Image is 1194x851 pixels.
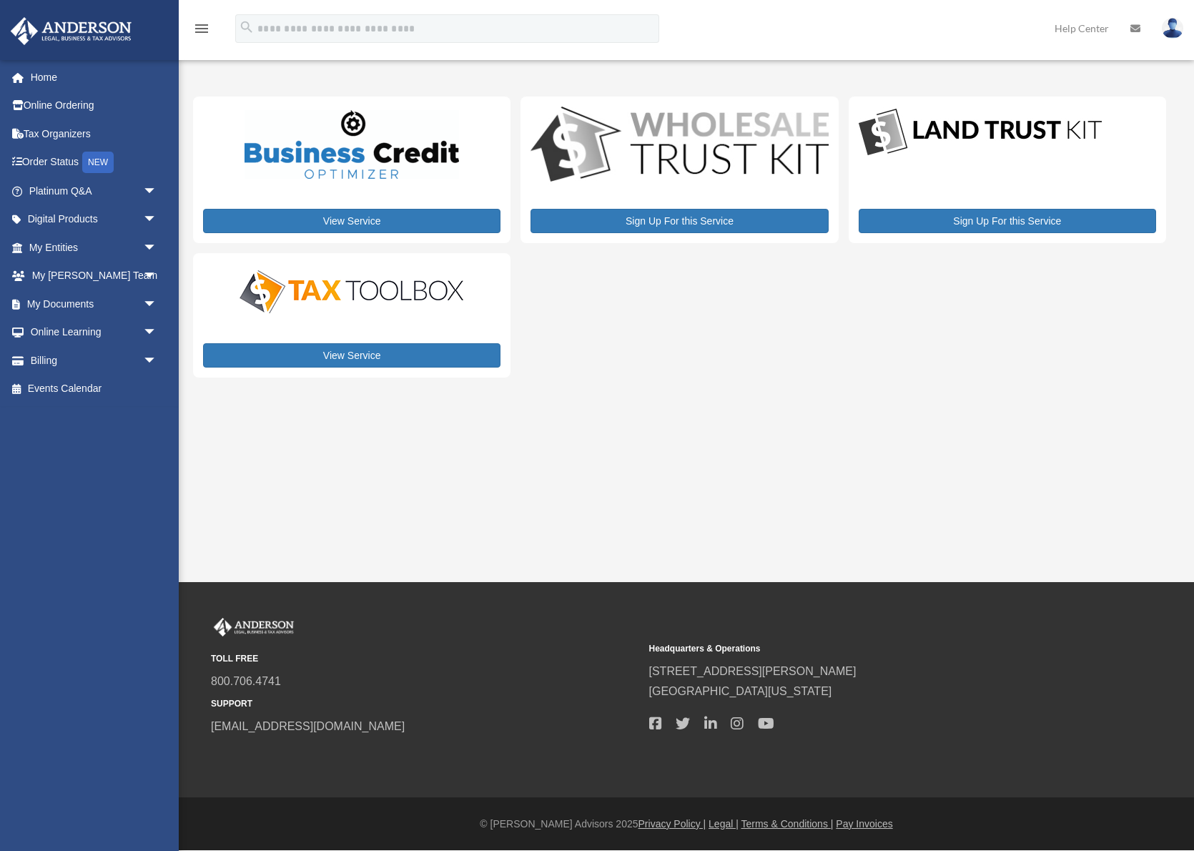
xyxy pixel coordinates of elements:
a: Order StatusNEW [10,148,179,177]
div: © [PERSON_NAME] Advisors 2025 [179,815,1194,833]
a: View Service [203,343,500,368]
a: Home [10,63,179,92]
small: Headquarters & Operations [649,641,1077,656]
a: 800.706.4741 [211,675,281,687]
img: User Pic [1162,18,1183,39]
a: View Service [203,209,500,233]
a: My Documentsarrow_drop_down [10,290,179,318]
span: arrow_drop_down [143,262,172,291]
a: Online Learningarrow_drop_down [10,318,179,347]
span: arrow_drop_down [143,318,172,348]
a: Sign Up For this Service [531,209,828,233]
i: search [239,19,255,35]
a: Online Ordering [10,92,179,120]
img: WS-Trust-Kit-lgo-1.jpg [531,107,828,185]
a: Pay Invoices [836,818,892,830]
a: Terms & Conditions | [741,818,834,830]
a: menu [193,25,210,37]
div: NEW [82,152,114,173]
span: arrow_drop_down [143,346,172,375]
a: My [PERSON_NAME] Teamarrow_drop_down [10,262,179,290]
a: Platinum Q&Aarrow_drop_down [10,177,179,205]
a: Billingarrow_drop_down [10,346,179,375]
img: LandTrust_lgo-1.jpg [859,107,1102,159]
i: menu [193,20,210,37]
img: Anderson Advisors Platinum Portal [211,618,297,636]
a: Privacy Policy | [638,818,706,830]
a: [GEOGRAPHIC_DATA][US_STATE] [649,685,832,697]
a: My Entitiesarrow_drop_down [10,233,179,262]
span: arrow_drop_down [143,205,172,235]
a: Digital Productsarrow_drop_down [10,205,172,234]
a: Sign Up For this Service [859,209,1156,233]
img: Anderson Advisors Platinum Portal [6,17,136,45]
a: Tax Organizers [10,119,179,148]
span: arrow_drop_down [143,233,172,262]
small: SUPPORT [211,697,639,712]
a: [STREET_ADDRESS][PERSON_NAME] [649,665,857,677]
a: Legal | [709,818,739,830]
span: arrow_drop_down [143,177,172,206]
a: Events Calendar [10,375,179,403]
span: arrow_drop_down [143,290,172,319]
a: [EMAIL_ADDRESS][DOMAIN_NAME] [211,720,405,732]
small: TOLL FREE [211,651,639,666]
